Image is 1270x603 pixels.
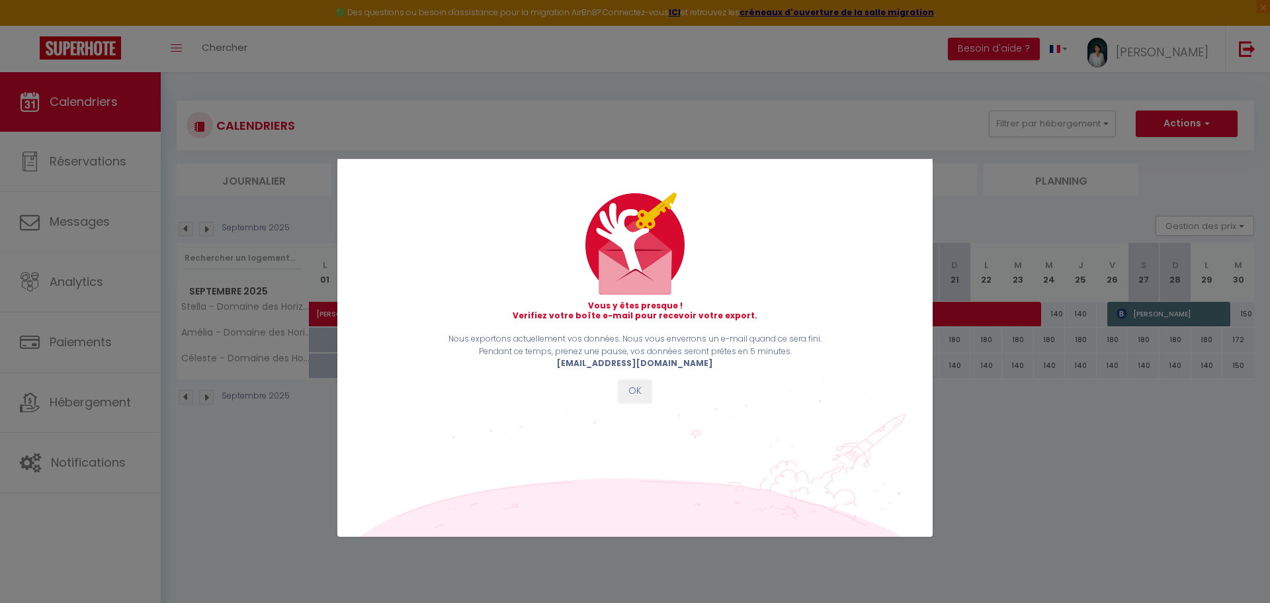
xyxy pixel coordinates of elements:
[11,5,50,45] button: Ouvrir le widget de chat LiveChat
[585,193,685,295] img: mail
[513,300,757,320] strong: Vous y êtes presque ! Verifiez votre boîte e-mail pour recevoir votre export.
[618,380,652,402] button: OK
[557,357,713,369] b: [EMAIL_ADDRESS][DOMAIN_NAME]
[358,333,912,346] p: Nous exportons actuellement vos données. Nous vous enverrons un e-mail quand ce sera fini.
[358,346,912,358] p: Pendant ce temps, prenez une pause, vos données seront prêtes en 5 minutes.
